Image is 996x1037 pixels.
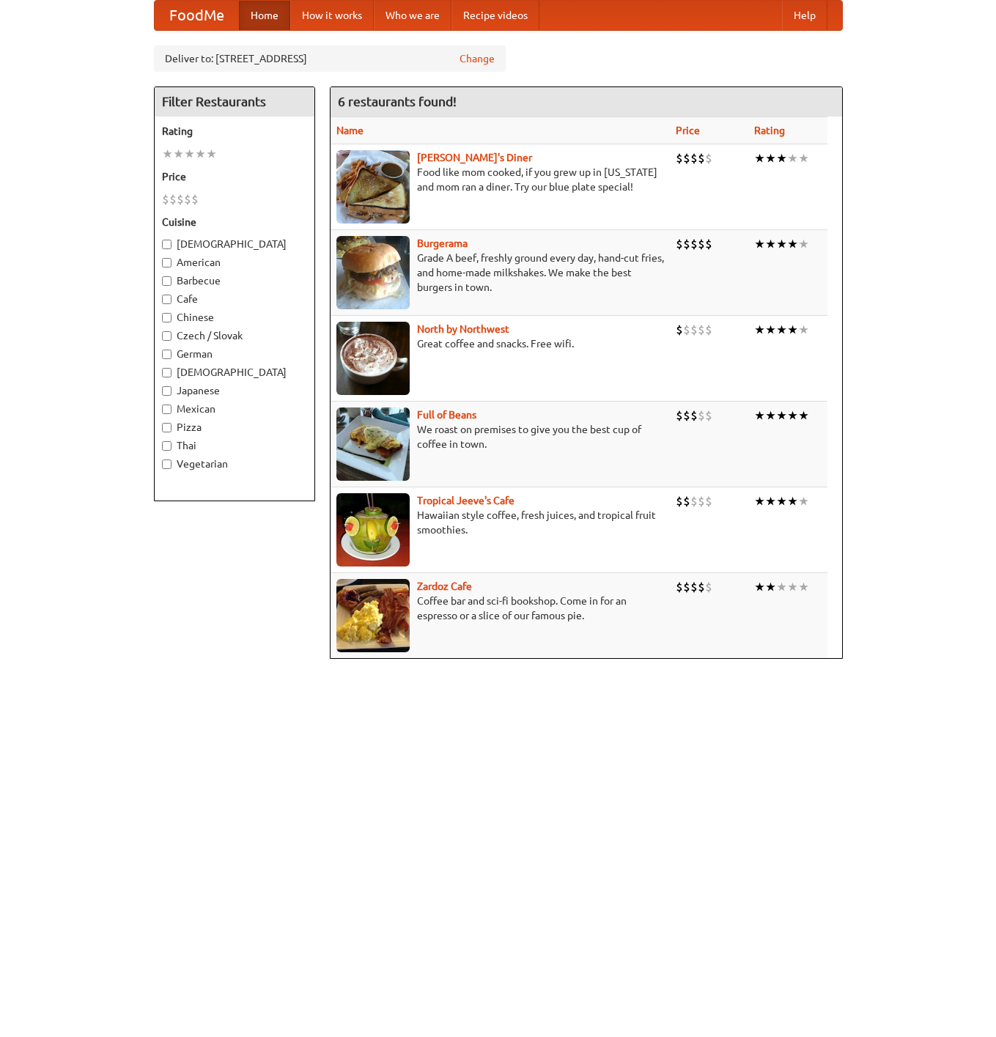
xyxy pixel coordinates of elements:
[162,441,171,451] input: Thai
[787,407,798,424] li: ★
[162,350,171,359] input: German
[787,579,798,595] li: ★
[374,1,451,30] a: Who we are
[338,95,457,108] ng-pluralize: 6 restaurants found!
[184,191,191,207] li: $
[754,236,765,252] li: ★
[336,508,664,537] p: Hawaiian style coffee, fresh juices, and tropical fruit smoothies.
[417,152,532,163] a: [PERSON_NAME]'s Diner
[460,51,495,66] a: Change
[705,579,712,595] li: $
[162,460,171,469] input: Vegetarian
[690,493,698,509] li: $
[705,493,712,509] li: $
[336,150,410,224] img: sallys.jpg
[336,579,410,652] img: zardoz.jpg
[162,276,171,286] input: Barbecue
[776,407,787,424] li: ★
[787,150,798,166] li: ★
[162,292,307,306] label: Cafe
[162,124,307,139] h5: Rating
[162,295,171,304] input: Cafe
[417,495,514,506] a: Tropical Jeeve's Cafe
[417,323,509,335] a: North by Northwest
[754,150,765,166] li: ★
[336,594,664,623] p: Coffee bar and sci-fi bookshop. Come in for an espresso or a slice of our famous pie.
[754,407,765,424] li: ★
[162,347,307,361] label: German
[162,255,307,270] label: American
[705,322,712,338] li: $
[162,402,307,416] label: Mexican
[162,169,307,184] h5: Price
[683,493,690,509] li: $
[798,322,809,338] li: ★
[336,322,410,395] img: north.jpg
[676,322,683,338] li: $
[776,579,787,595] li: ★
[676,579,683,595] li: $
[683,579,690,595] li: $
[336,493,410,567] img: jeeves.jpg
[417,580,472,592] a: Zardoz Cafe
[765,322,776,338] li: ★
[191,191,199,207] li: $
[765,407,776,424] li: ★
[754,579,765,595] li: ★
[705,407,712,424] li: $
[336,336,664,351] p: Great coffee and snacks. Free wifi.
[155,87,314,117] h4: Filter Restaurants
[162,146,173,162] li: ★
[195,146,206,162] li: ★
[162,215,307,229] h5: Cuisine
[162,423,171,432] input: Pizza
[336,125,364,136] a: Name
[698,236,705,252] li: $
[162,240,171,249] input: [DEMOGRAPHIC_DATA]
[336,407,410,481] img: beans.jpg
[336,251,664,295] p: Grade A beef, freshly ground every day, hand-cut fries, and home-made milkshakes. We make the bes...
[798,579,809,595] li: ★
[162,386,171,396] input: Japanese
[690,322,698,338] li: $
[336,422,664,451] p: We roast on premises to give you the best cup of coffee in town.
[690,236,698,252] li: $
[798,407,809,424] li: ★
[765,579,776,595] li: ★
[239,1,290,30] a: Home
[776,322,787,338] li: ★
[798,236,809,252] li: ★
[162,273,307,288] label: Barbecue
[765,236,776,252] li: ★
[162,383,307,398] label: Japanese
[162,405,171,414] input: Mexican
[162,420,307,435] label: Pizza
[690,150,698,166] li: $
[173,146,184,162] li: ★
[705,150,712,166] li: $
[417,237,468,249] a: Burgerama
[290,1,374,30] a: How it works
[417,409,476,421] a: Full of Beans
[162,365,307,380] label: [DEMOGRAPHIC_DATA]
[787,493,798,509] li: ★
[162,438,307,453] label: Thai
[451,1,539,30] a: Recipe videos
[162,313,171,322] input: Chinese
[782,1,827,30] a: Help
[162,331,171,341] input: Czech / Slovak
[676,236,683,252] li: $
[798,493,809,509] li: ★
[336,165,664,194] p: Food like mom cooked, if you grew up in [US_STATE] and mom ran a diner. Try our blue plate special!
[676,125,700,136] a: Price
[162,258,171,267] input: American
[336,236,410,309] img: burgerama.jpg
[162,310,307,325] label: Chinese
[162,328,307,343] label: Czech / Slovak
[776,493,787,509] li: ★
